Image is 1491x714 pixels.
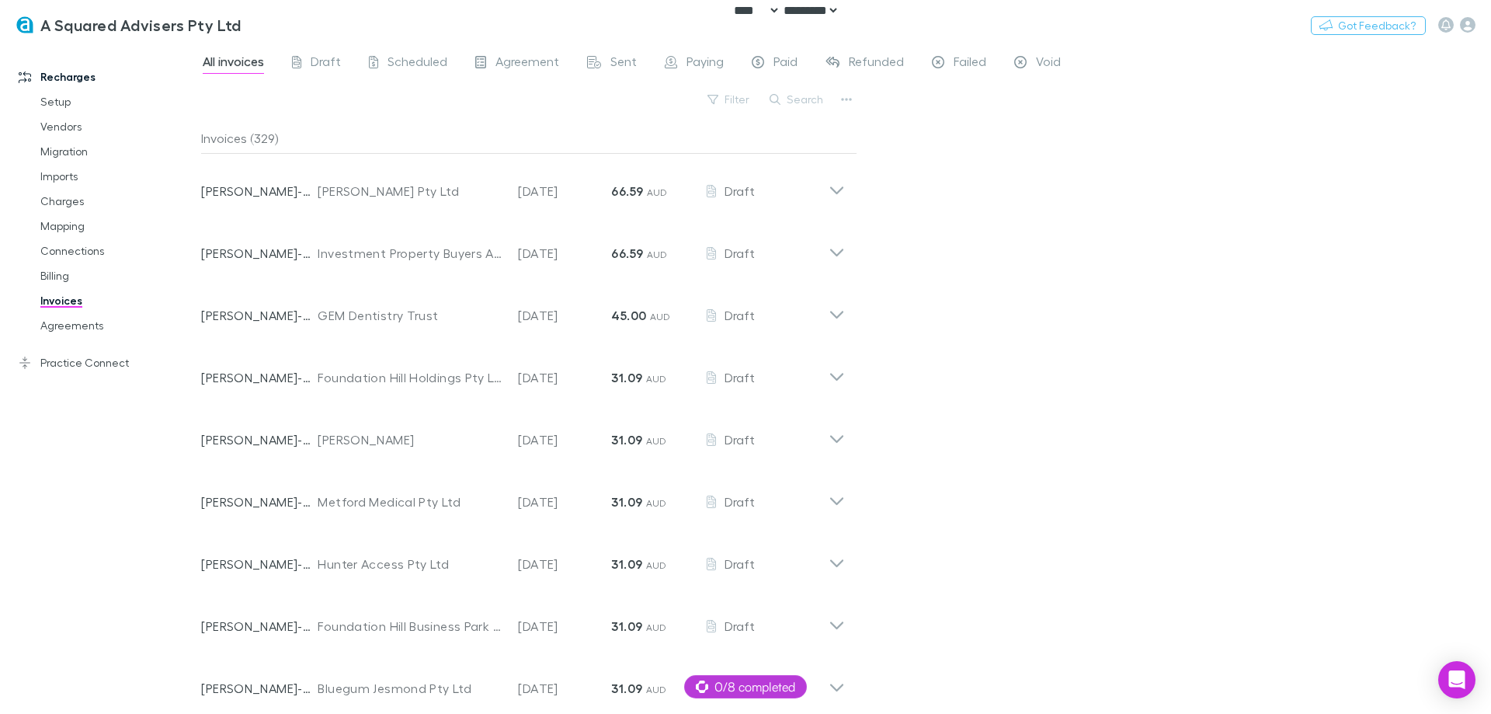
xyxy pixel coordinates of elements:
p: [DATE] [518,493,611,511]
p: [DATE] [518,679,611,698]
p: [PERSON_NAME]-0178 [201,244,318,263]
button: Search [762,90,832,109]
span: Failed [954,54,986,74]
span: Refunded [849,54,904,74]
span: Draft [311,54,341,74]
a: Mapping [25,214,210,239]
span: Draft [725,556,755,571]
div: [PERSON_NAME]-0178Investment Property Buyers Agents[DATE]66.59 AUDDraft [189,216,857,278]
span: Void [1036,54,1061,74]
a: Practice Connect [3,350,210,375]
strong: 31.09 [611,432,642,448]
p: [PERSON_NAME]-0031 [201,182,318,200]
div: [PERSON_NAME]-0104Bluegum Jesmond Pty Ltd[DATE]31.09 AUDDraft [189,651,857,713]
h3: A Squared Advisers Pty Ltd [40,16,242,34]
div: Metford Medical Pty Ltd [318,493,502,511]
div: [PERSON_NAME]-0122GEM Dentistry Trust[DATE]45.00 AUDDraft [189,278,857,340]
span: Scheduled [388,54,447,74]
strong: 31.09 [611,370,642,385]
a: Charges [25,189,210,214]
div: [PERSON_NAME] [318,430,502,449]
div: Foundation Hill Business Park Pty Limited [318,617,502,636]
p: [DATE] [518,617,611,636]
a: Setup [25,89,210,114]
p: [DATE] [518,244,611,263]
div: [PERSON_NAME]-0032Hunter Access Pty Ltd[DATE]31.09 AUDDraft [189,527,857,589]
span: AUD [647,186,668,198]
span: Draft [725,494,755,509]
span: AUD [646,684,667,695]
strong: 31.09 [611,681,642,696]
strong: 31.09 [611,556,642,572]
span: Draft [725,370,755,385]
p: [DATE] [518,430,611,449]
p: [PERSON_NAME]-0122 [201,306,318,325]
div: [PERSON_NAME]-0158Foundation Hill Business Park Pty Limited[DATE]31.09 AUDDraft [189,589,857,651]
a: Recharges [3,64,210,89]
span: AUD [647,249,668,260]
a: A Squared Advisers Pty Ltd [6,6,251,44]
div: Bluegum Jesmond Pty Ltd [318,679,502,698]
a: Invoices [25,288,210,313]
span: Agreement [495,54,559,74]
div: [PERSON_NAME]-0103[PERSON_NAME][DATE]31.09 AUDDraft [189,402,857,465]
div: [PERSON_NAME]-0031[PERSON_NAME] Pty Ltd[DATE]66.59 AUDDraft [189,154,857,216]
strong: 31.09 [611,618,642,634]
span: AUD [646,435,667,447]
strong: 66.59 [611,183,643,199]
span: AUD [646,622,667,633]
p: [DATE] [518,182,611,200]
a: Billing [25,263,210,288]
span: AUD [646,373,667,385]
button: Filter [700,90,759,109]
p: [DATE] [518,306,611,325]
a: Imports [25,164,210,189]
div: GEM Dentistry Trust [318,306,502,325]
span: All invoices [203,54,264,74]
span: Draft [725,308,755,322]
span: Paying [686,54,724,74]
p: [PERSON_NAME]-0103 [201,430,318,449]
span: Draft [725,183,755,198]
a: Agreements [25,313,210,338]
a: Migration [25,139,210,164]
a: Vendors [25,114,210,139]
div: [PERSON_NAME]-0018Foundation Hill Holdings Pty Ltd[DATE]31.09 AUDDraft [189,340,857,402]
span: Draft [725,246,755,260]
a: Connections [25,239,210,263]
p: [DATE] [518,555,611,573]
span: Draft [725,432,755,447]
div: Foundation Hill Holdings Pty Ltd [318,368,502,387]
span: AUD [650,311,671,322]
span: AUD [646,497,667,509]
div: [PERSON_NAME]-0168Metford Medical Pty Ltd[DATE]31.09 AUDDraft [189,465,857,527]
span: Paid [773,54,798,74]
p: [PERSON_NAME]-0104 [201,679,318,698]
p: [DATE] [518,368,611,387]
span: AUD [646,559,667,571]
img: A Squared Advisers Pty Ltd's Logo [16,16,34,34]
div: [PERSON_NAME] Pty Ltd [318,182,502,200]
button: Got Feedback? [1311,16,1426,35]
strong: 45.00 [611,308,646,323]
span: Sent [610,54,637,74]
div: Open Intercom Messenger [1438,661,1475,698]
p: [PERSON_NAME]-0018 [201,368,318,387]
strong: 31.09 [611,494,642,510]
p: [PERSON_NAME]-0158 [201,617,318,636]
strong: 66.59 [611,246,643,261]
p: [PERSON_NAME]-0168 [201,493,318,511]
p: [PERSON_NAME]-0032 [201,555,318,573]
span: Draft [725,618,755,633]
div: Hunter Access Pty Ltd [318,555,502,573]
div: Investment Property Buyers Agents [318,244,502,263]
